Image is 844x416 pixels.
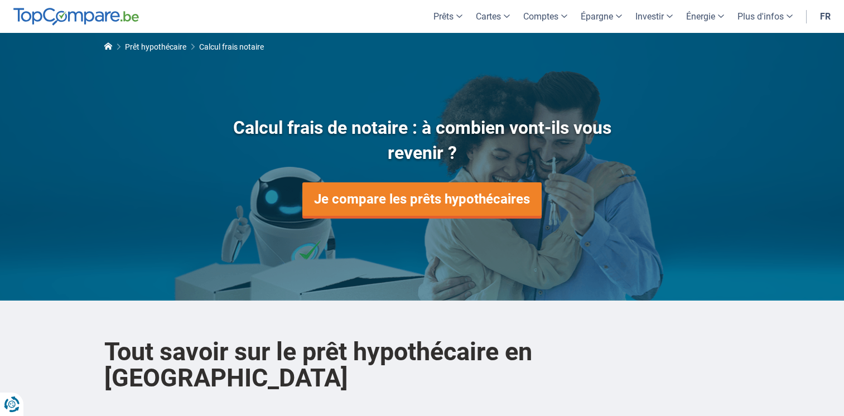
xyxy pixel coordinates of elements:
h1: Calcul frais de notaire : à combien vont-ils vous revenir ? [210,115,634,166]
span: Calcul frais notaire [199,42,264,51]
a: Prêt hypothécaire [125,42,186,51]
a: Home [104,42,112,51]
img: TopCompare [13,8,139,26]
a: Je compare les prêts hypothécaires [302,182,542,216]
